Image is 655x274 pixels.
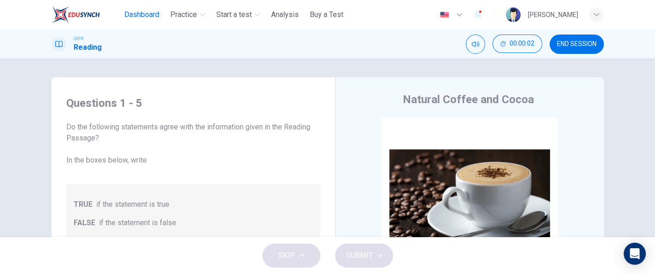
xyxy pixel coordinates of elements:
span: Start a test [216,9,252,20]
button: Analysis [267,6,302,23]
span: if the statement is true [96,199,169,210]
span: Buy a Test [310,9,343,20]
img: ELTC logo [52,6,100,24]
span: CEFR [74,35,83,42]
span: END SESSION [557,41,597,48]
div: Mute [466,35,485,54]
button: Start a test [213,6,264,23]
button: Buy a Test [306,6,347,23]
h4: Questions 1 - 5 [66,96,320,111]
span: NOT GIVEN [74,236,111,247]
img: Profile picture [506,7,521,22]
div: [PERSON_NAME] [528,9,578,20]
span: Analysis [271,9,299,20]
span: if the statement is false [99,217,176,228]
button: 00:00:02 [493,35,542,53]
button: Dashboard [121,6,163,23]
button: END SESSION [550,35,604,54]
h4: Natural Coffee and Cocoa [403,92,534,107]
div: Open Intercom Messenger [624,243,646,265]
span: Dashboard [124,9,159,20]
span: TRUE [74,199,93,210]
span: Do the following statements agree with the information given in the Reading Passage? In the boxes... [66,122,320,166]
span: if the information is not given in the passage [115,236,258,247]
span: Practice [170,9,197,20]
div: Hide [493,35,542,54]
button: Practice [167,6,209,23]
h1: Reading [74,42,102,53]
img: en [439,12,450,18]
span: FALSE [74,217,95,228]
span: 00:00:02 [510,40,534,47]
a: ELTC logo [52,6,121,24]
